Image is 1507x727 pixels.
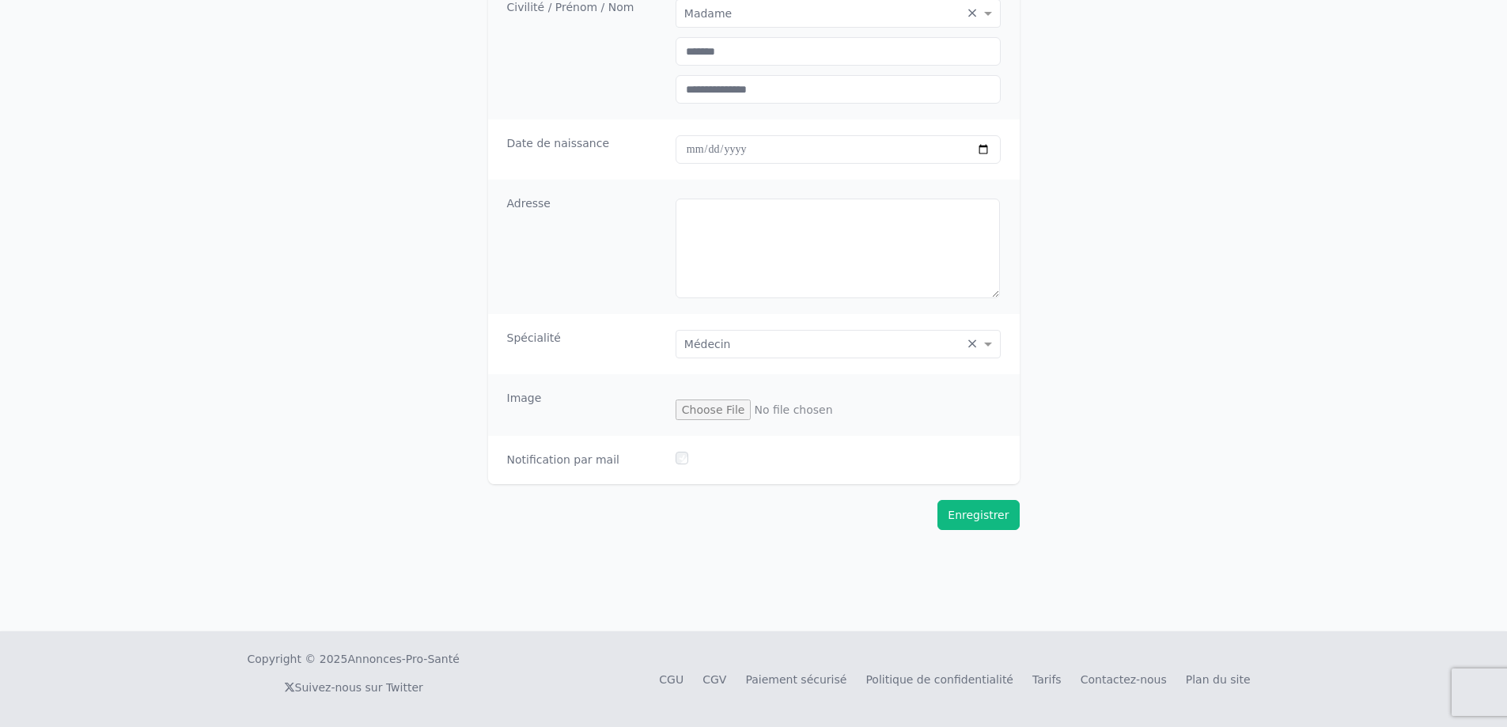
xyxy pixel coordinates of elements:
dt: Spécialité [507,330,663,358]
span: Clear all [967,336,980,352]
button: Enregistrer [937,500,1019,530]
a: Annonces-Pro-Santé [347,651,459,667]
dt: Image [507,390,663,420]
a: Tarifs [1032,673,1062,686]
a: Contactez-nous [1081,673,1167,686]
a: Paiement sécurisé [745,673,846,686]
dt: Adresse [507,195,663,298]
a: CGV [702,673,726,686]
dt: Notification par mail [507,452,663,468]
a: CGU [659,673,683,686]
a: Suivez-nous sur Twitter [284,681,423,694]
a: Plan du site [1186,673,1251,686]
dt: Date de naissance [507,135,663,164]
div: Copyright © 2025 [248,651,460,667]
span: Clear all [967,6,980,21]
a: Politique de confidentialité [865,673,1013,686]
